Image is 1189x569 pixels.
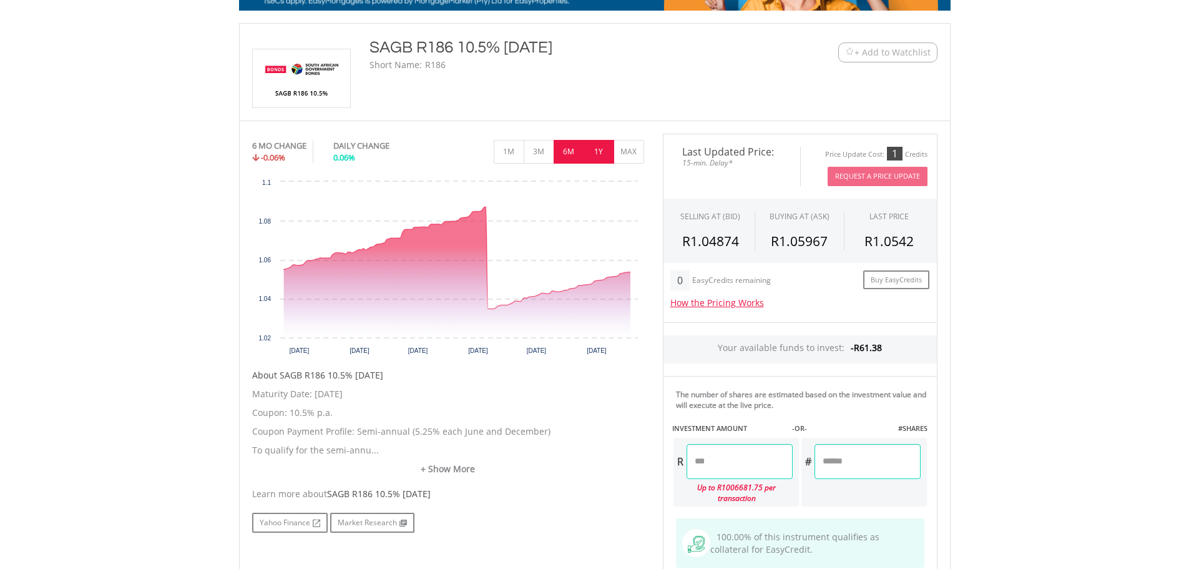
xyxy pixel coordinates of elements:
div: SELLING AT (BID) [680,211,740,222]
svg: Interactive chart [252,176,644,363]
text: [DATE] [350,347,369,354]
text: 1.04 [258,295,271,302]
div: EasyCredits remaining [692,276,771,287]
span: R1.05967 [771,232,828,250]
text: [DATE] [468,347,488,354]
div: # [801,444,815,479]
div: 0 [670,270,690,290]
text: [DATE] [289,347,309,354]
button: 1Y [584,140,614,164]
p: To qualify for the semi-annu... [252,444,644,457]
span: -0.06% [261,152,285,163]
div: The number of shares are estimated based on the investment value and will execute at the live price. [676,389,932,410]
div: Credits [905,150,927,159]
text: 1.02 [258,335,271,342]
span: 15-min. Delay* [673,157,791,169]
text: [DATE] [587,347,607,354]
div: DAILY CHANGE [333,140,431,152]
span: R1.0542 [864,232,914,250]
label: INVESTMENT AMOUNT [672,423,747,433]
a: Buy EasyCredits [863,270,929,290]
div: Chart. Highcharts interactive chart. [252,176,644,363]
a: Yahoo Finance [252,513,328,533]
label: #SHARES [898,423,927,433]
a: How the Pricing Works [670,297,764,309]
div: LAST PRICE [869,211,909,222]
a: Market Research [330,513,414,533]
div: R [673,444,687,479]
label: -OR- [792,423,807,433]
p: Maturity Date: [DATE] [252,388,644,400]
div: 6 MO CHANGE [252,140,306,152]
text: 1.08 [258,218,271,225]
text: [DATE] [408,347,428,354]
div: R186 [425,59,446,71]
div: Short Name: [369,59,422,71]
span: R1.04874 [682,232,739,250]
h5: About SAGB R186 10.5% [DATE] [252,369,644,382]
span: Last Updated Price: [673,147,791,157]
a: + Show More [252,463,644,475]
button: Watchlist + Add to Watchlist [838,42,937,62]
div: Your available funds to invest: [663,335,937,364]
span: + Add to Watchlist [854,46,931,59]
div: Price Update Cost: [825,150,884,159]
text: [DATE] [526,347,546,354]
img: collateral-qualifying-green.svg [688,536,705,553]
span: 0.06% [333,152,355,163]
span: 100.00% of this instrument qualifies as collateral for EasyCredit. [710,531,879,555]
span: BUYING AT (ASK) [770,211,829,222]
img: EQU.ZA.R186.png [255,49,348,107]
img: Watchlist [845,47,854,57]
span: SAGB R186 10.5% [DATE] [327,488,431,500]
button: 6M [554,140,584,164]
button: MAX [614,140,644,164]
div: Learn more about [252,488,644,500]
p: Coupon: 10.5% p.a. [252,407,644,419]
button: Request A Price Update [828,167,927,186]
button: 1M [494,140,524,164]
button: 3M [524,140,554,164]
div: SAGB R186 10.5% [DATE] [369,36,761,59]
text: 1.06 [258,257,271,264]
p: Coupon Payment Profile: Semi-annual (5.25% each June and December) [252,425,644,438]
div: 1 [887,147,903,161]
span: -R61.38 [851,342,882,354]
div: Up to R1006681.75 per transaction [673,479,793,507]
text: 1.1 [262,179,271,186]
